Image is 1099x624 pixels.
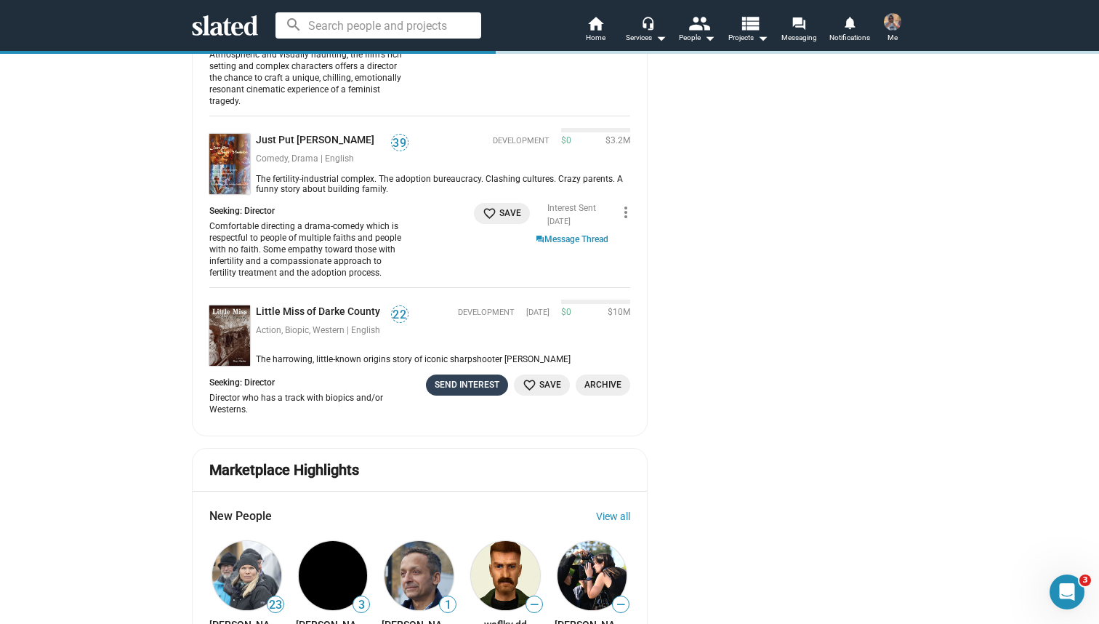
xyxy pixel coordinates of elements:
[679,29,715,47] div: People
[483,207,496,220] mat-icon: favorite_border
[557,541,627,610] img: Frances Hutchison
[526,598,542,612] span: —
[722,15,773,47] button: Projects
[426,375,508,396] button: Send Interest
[688,12,709,33] mat-icon: people
[471,541,540,610] img: weflkv dd
[483,206,521,221] span: Save
[884,13,901,31] img: Harshil Shah
[576,375,630,396] button: Archive
[547,217,571,226] time: [DATE]
[256,305,386,319] a: Little Miss of Darke County
[781,29,817,47] span: Messaging
[652,29,669,47] mat-icon: arrow_drop_down
[536,233,608,246] a: Message Thread
[626,29,667,47] div: Services
[842,15,856,29] mat-icon: notifications
[621,15,672,47] button: Services
[523,378,536,392] mat-icon: favorite_border
[1050,575,1084,609] iframe: Intercom live chat
[561,135,571,147] span: $0
[435,377,499,393] div: Send Interest
[250,354,630,366] div: The harrowing, little-known origins story of iconic sharpshooter Annie Oakley
[209,460,359,480] mat-card-title: Marketplace Highlights
[586,29,605,47] span: Home
[209,305,250,366] img: Little Miss of Darke County
[672,15,722,47] button: People
[458,308,515,319] span: Development
[561,307,571,319] span: $0
[299,541,368,610] img: Sam Meola
[739,12,760,33] mat-icon: view_list
[641,16,654,29] mat-icon: headset_mic
[392,136,408,151] span: 39
[250,174,630,194] div: The fertility-industrial complex. The adoption bureaucracy. Clashing cultures. Crazy parents. A f...
[602,307,630,319] span: $10M
[514,375,570,396] button: Save
[754,29,771,47] mat-icon: arrow_drop_down
[701,29,718,47] mat-icon: arrow_drop_down
[256,134,380,148] a: Just Put [PERSON_NAME]
[526,308,549,319] time: [DATE]
[493,136,549,147] span: Development
[209,220,403,279] div: Comfortable directing a drama-comedy which is respectful to people of multiple faiths and people ...
[547,203,596,215] div: Interest Sent
[474,203,530,224] button: Save
[209,508,272,524] span: New People
[209,134,250,194] img: Just Put Chuck Vindaloo
[600,135,630,147] span: $3.2M
[792,16,805,30] mat-icon: forum
[829,29,870,47] span: Notifications
[887,29,898,47] span: Me
[209,377,412,389] div: Seeking: Director
[523,377,561,393] span: Save
[617,204,635,221] mat-icon: more_vert
[209,392,403,415] div: Director who has a track with biopics and/or Westerns.
[385,541,454,610] img: Harry Haroon
[773,15,824,47] a: Messaging
[536,234,544,246] mat-icon: question_answer
[392,308,408,322] span: 22
[728,29,768,47] span: Projects
[824,15,875,47] a: Notifications
[209,206,412,217] div: Seeking: Director
[1079,575,1091,586] span: 3
[596,511,630,522] a: View all
[584,377,621,393] span: Archive
[587,15,604,32] mat-icon: home
[613,598,629,612] span: —
[275,12,481,39] input: Search people and projects
[875,10,910,48] button: Harshil ShahMe
[570,15,621,47] a: Home
[256,153,408,165] div: Comedy, Drama | English
[212,541,281,610] img: Lindsay Gossling
[440,598,456,612] span: 1
[256,325,408,337] div: Action, Biopic, Western | English
[353,598,369,612] span: 3
[267,598,283,612] span: 23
